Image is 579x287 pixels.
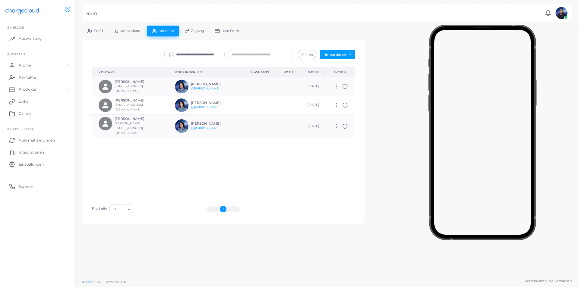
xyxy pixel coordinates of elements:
a: Links [5,95,71,108]
div: Notiz [283,70,294,74]
span: Automatisierungen [19,138,55,143]
span: Profil [94,29,103,33]
span: © [82,279,126,285]
img: avatar [175,80,188,93]
button: Go to page 1 [220,206,226,213]
small: [EMAIL_ADDRESS][DOMAIN_NAME] [115,84,143,92]
div: Search for option [109,204,133,214]
div: aktion [334,70,349,74]
span: Zugang [191,29,204,33]
a: Kontakte [5,71,71,83]
span: Links [19,99,28,104]
span: Lead Form [221,29,239,33]
small: [EMAIL_ADDRESS][DOMAIN_NAME] [115,103,143,111]
h6: [PERSON_NAME] [191,82,235,86]
div: Hashtags [251,70,270,74]
span: 2025 [94,279,102,285]
span: Einstellungen [19,162,44,167]
h6: [PERSON_NAME] [191,101,235,105]
a: @[PERSON_NAME] [191,87,220,90]
img: avatar [175,119,188,133]
span: Kontaktkarte [120,29,141,33]
a: Tapni [86,280,95,284]
a: Profile [5,59,71,71]
a: avatar [554,7,569,19]
h6: [PERSON_NAME] [115,98,159,102]
h6: [PERSON_NAME] [115,117,159,121]
h5: PROFIL [85,12,100,16]
a: Gallery [5,108,71,120]
span: Gallery [19,111,31,116]
span: Visitenkarten. Neu erfunden. [525,279,572,284]
input: Search for option [116,206,125,213]
a: Einstellungen [5,158,71,170]
span: Profile [19,63,31,68]
ul: Pagination [135,206,311,213]
a: Produkte [5,83,71,95]
img: avatar [175,98,188,112]
div: Verbunden mit [175,70,238,74]
svg: person fill [101,83,109,91]
label: Pro Seite [92,206,107,211]
a: @[PERSON_NAME] [191,105,220,109]
div: [DATE] [308,84,320,89]
span: Einstellungen [7,127,34,131]
button: Importieren [320,50,355,59]
div: [DATE] [308,124,320,129]
a: Automatisierungen [5,134,71,146]
img: phone-mock.b55596b7.png [428,25,536,240]
div: [DATE] [308,103,320,108]
svg: person fill [101,120,109,128]
a: @[PERSON_NAME] [191,126,220,130]
div: Datum [308,70,323,74]
span: Version: 1.8.0 [106,280,126,284]
button: Filter [298,50,316,59]
small: [PERSON_NAME][EMAIL_ADDRESS][DOMAIN_NAME] [115,122,143,135]
img: avatar [555,7,568,19]
svg: person fill [101,101,109,109]
span: EINBLICKE [7,26,24,29]
span: Integrationen [19,150,44,155]
span: Kontakte [159,29,174,33]
h6: [PERSON_NAME] [191,122,235,126]
span: ENTITÄTEN [7,52,25,56]
span: Auswertung [19,36,42,41]
span: Support [19,184,34,189]
h6: [PERSON_NAME] [115,80,159,84]
a: Auswertung [5,33,71,45]
img: logo [5,6,39,17]
span: Produkte [19,87,36,92]
a: Support [5,180,71,192]
span: Kontakte [19,75,36,80]
a: Integrationen [5,146,71,158]
span: 10 [112,206,116,213]
div: Kontakt [99,70,162,74]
